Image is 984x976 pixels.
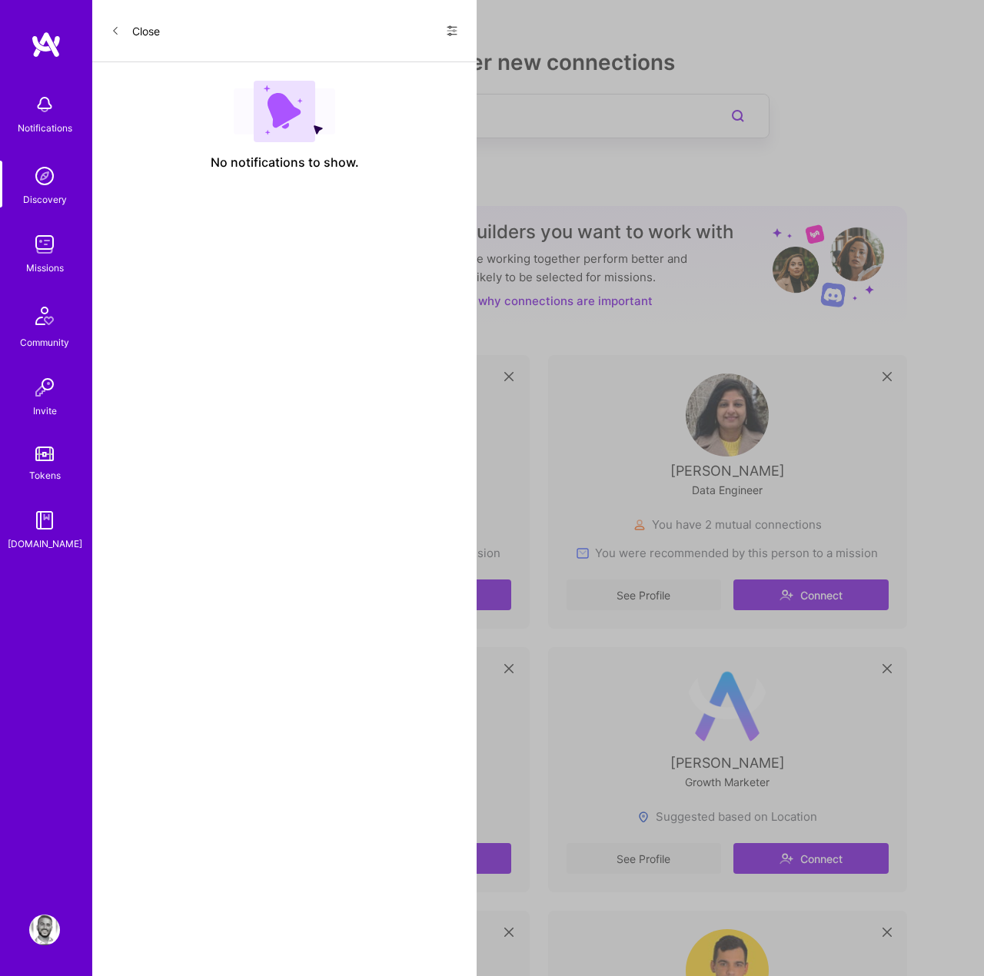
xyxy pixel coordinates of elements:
[211,154,359,171] span: No notifications to show.
[25,915,64,945] a: User Avatar
[26,297,63,334] img: Community
[8,536,82,552] div: [DOMAIN_NAME]
[29,467,61,483] div: Tokens
[111,18,160,43] button: Close
[29,161,60,191] img: discovery
[23,191,67,207] div: Discovery
[29,229,60,260] img: teamwork
[29,372,60,403] img: Invite
[31,31,61,58] img: logo
[29,915,60,945] img: User Avatar
[20,334,69,350] div: Community
[33,403,57,419] div: Invite
[35,447,54,461] img: tokens
[26,260,64,276] div: Missions
[29,505,60,536] img: guide book
[234,81,335,142] img: empty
